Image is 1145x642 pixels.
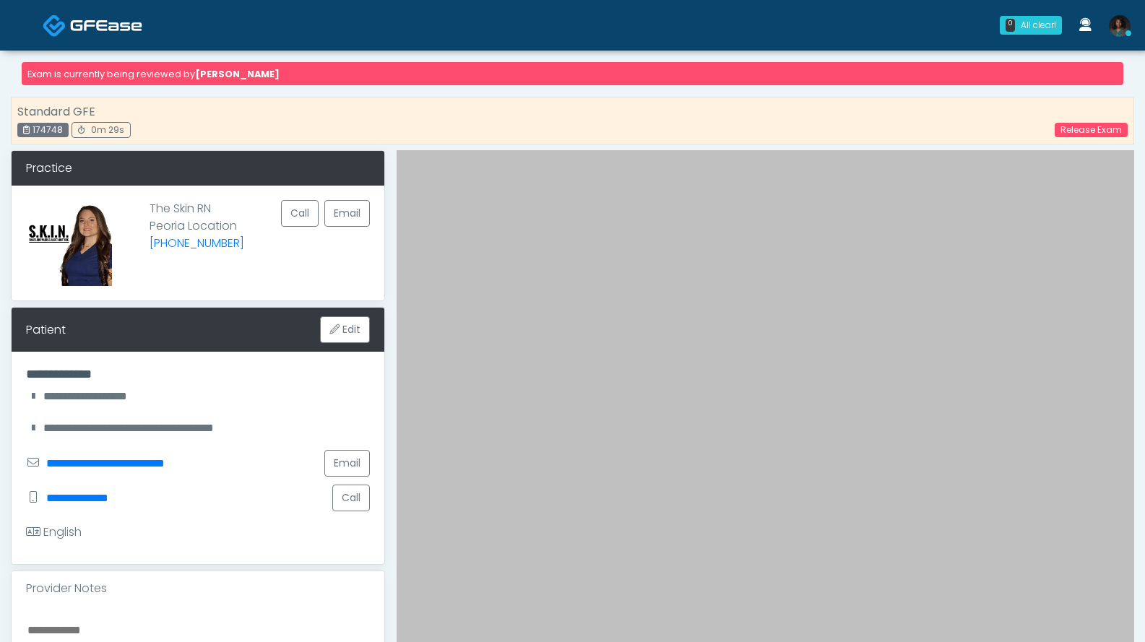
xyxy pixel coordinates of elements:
img: Provider image [26,200,112,286]
div: English [26,524,82,541]
div: Patient [26,321,66,339]
div: 0 [1006,19,1015,32]
div: 174748 [17,123,69,137]
a: Email [324,450,370,477]
a: [PHONE_NUMBER] [150,235,244,251]
div: Practice [12,151,384,186]
img: Docovia [43,14,66,38]
img: Docovia [70,18,142,32]
a: Email [324,200,370,227]
small: Exam is currently being reviewed by [27,68,280,80]
button: Call [332,485,370,511]
p: The Skin RN Peoria Location [150,200,244,274]
img: Rukayat Bojuwon [1109,15,1131,37]
a: 0 All clear! [991,10,1071,40]
strong: Standard GFE [17,103,95,120]
span: 0m 29s [91,123,124,136]
div: All clear! [1021,19,1056,32]
button: Edit [320,316,370,343]
a: Docovia [43,1,142,48]
button: Call [281,200,319,227]
div: Provider Notes [12,571,384,606]
a: Release Exam [1055,123,1128,137]
strong: [PERSON_NAME] [195,68,280,80]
